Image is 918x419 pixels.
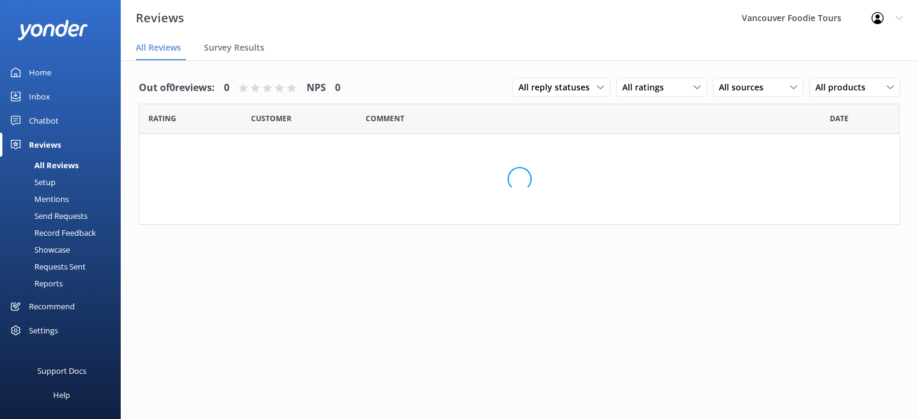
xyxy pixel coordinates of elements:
[7,157,78,174] div: All Reviews
[136,8,184,28] h3: Reviews
[224,80,229,96] h4: 0
[148,113,176,124] span: Date
[7,191,69,207] div: Mentions
[7,157,121,174] a: All Reviews
[29,318,58,342] div: Settings
[29,294,75,318] div: Recommend
[29,133,61,157] div: Reviews
[622,81,671,94] span: All ratings
[518,81,597,94] span: All reply statuses
[7,207,88,224] div: Send Requests
[139,80,215,96] h4: Out of 0 reviews:
[7,241,70,258] div: Showcase
[37,359,86,383] div: Support Docs
[136,42,181,54] span: All Reviews
[7,275,121,292] a: Reports
[7,275,63,292] div: Reports
[7,241,121,258] a: Showcase
[7,224,96,241] div: Record Feedback
[18,20,88,40] img: yonder-white-logo.png
[335,80,340,96] h4: 0
[7,258,121,275] a: Requests Sent
[830,113,849,124] span: Date
[815,81,873,94] span: All products
[29,60,51,84] div: Home
[29,109,59,133] div: Chatbot
[307,80,326,96] h4: NPS
[204,42,264,54] span: Survey Results
[7,258,86,275] div: Requests Sent
[7,224,121,241] a: Record Feedback
[7,191,121,207] a: Mentions
[53,383,70,407] div: Help
[7,174,56,191] div: Setup
[7,207,121,224] a: Send Requests
[29,84,50,109] div: Inbox
[366,113,404,124] span: Question
[251,113,292,124] span: Date
[7,174,121,191] a: Setup
[719,81,771,94] span: All sources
